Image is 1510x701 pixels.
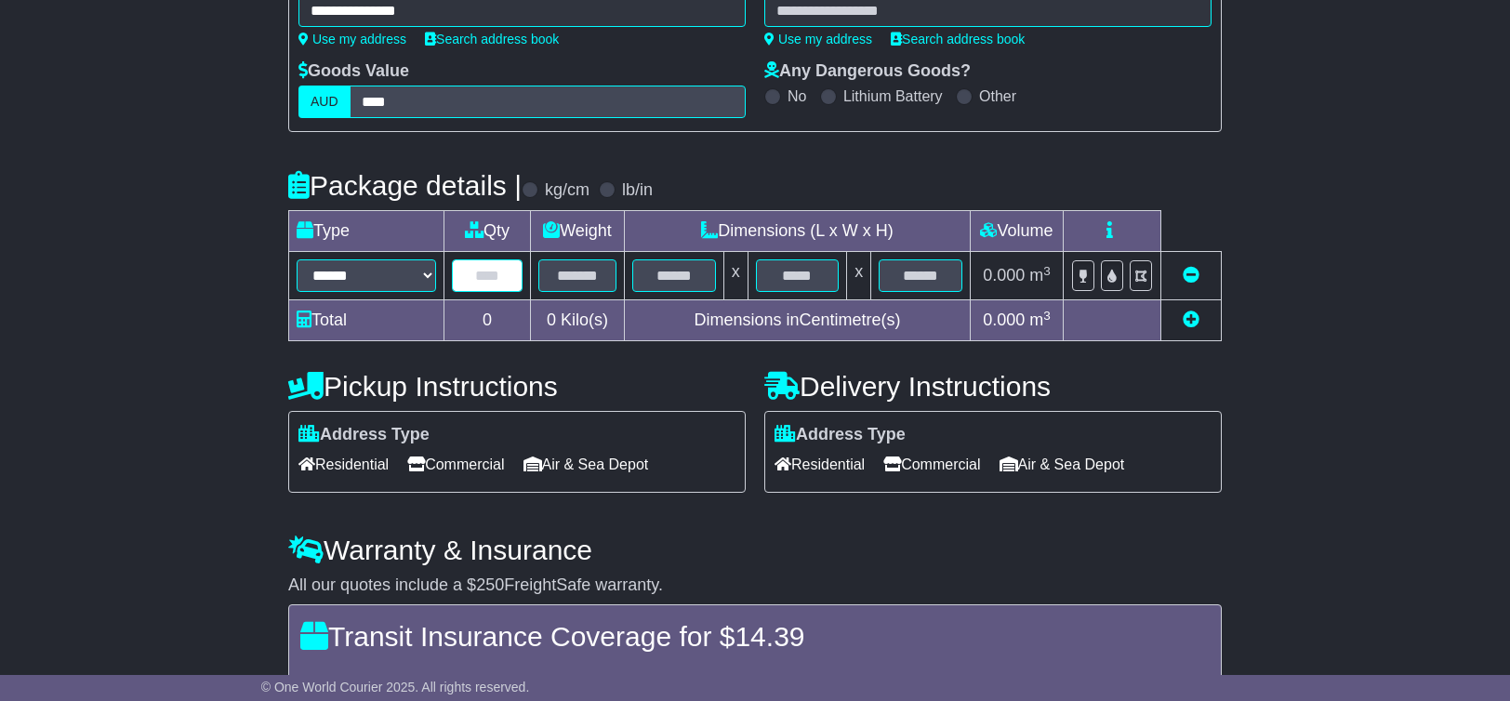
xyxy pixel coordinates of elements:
span: Commercial [407,450,504,479]
td: Total [289,300,444,341]
span: 250 [476,575,504,594]
label: Any Dangerous Goods? [764,61,971,82]
label: AUD [298,86,351,118]
a: Add new item [1183,311,1199,329]
a: Remove this item [1183,266,1199,284]
h4: Transit Insurance Coverage for $ [300,621,1210,652]
a: Use my address [764,32,872,46]
h4: Delivery Instructions [764,371,1222,402]
label: Lithium Battery [843,87,943,105]
h4: Package details | [288,170,522,201]
td: Dimensions in Centimetre(s) [624,300,970,341]
td: Kilo(s) [531,300,625,341]
label: lb/in [622,180,653,201]
span: m [1029,311,1051,329]
span: 0.000 [983,311,1025,329]
span: Commercial [883,450,980,479]
td: 0 [444,300,531,341]
label: Address Type [775,425,906,445]
h4: Warranty & Insurance [288,535,1222,565]
label: Goods Value [298,61,409,82]
td: Qty [444,211,531,252]
span: 0 [547,311,556,329]
span: Residential [298,450,389,479]
span: m [1029,266,1051,284]
td: x [723,252,748,300]
span: 0.000 [983,266,1025,284]
td: Weight [531,211,625,252]
td: Type [289,211,444,252]
label: Other [979,87,1016,105]
h4: Pickup Instructions [288,371,746,402]
span: Air & Sea Depot [1000,450,1125,479]
sup: 3 [1043,309,1051,323]
span: Residential [775,450,865,479]
a: Search address book [891,32,1025,46]
label: kg/cm [545,180,589,201]
span: © One World Courier 2025. All rights reserved. [261,680,530,694]
div: All our quotes include a $ FreightSafe warranty. [288,575,1222,596]
label: Address Type [298,425,430,445]
td: Volume [970,211,1063,252]
sup: 3 [1043,264,1051,278]
span: Air & Sea Depot [523,450,649,479]
label: No [788,87,806,105]
a: Use my address [298,32,406,46]
a: Search address book [425,32,559,46]
td: x [847,252,871,300]
span: 14.39 [735,621,804,652]
td: Dimensions (L x W x H) [624,211,970,252]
